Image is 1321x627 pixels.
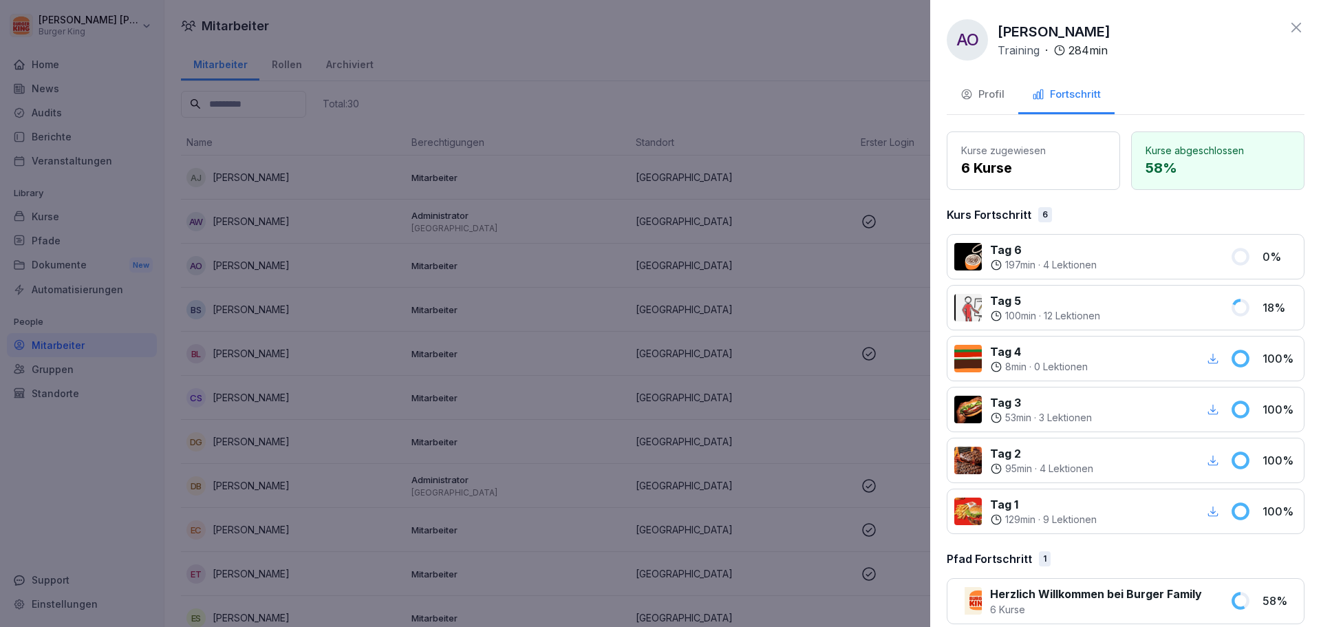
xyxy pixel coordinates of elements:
p: 284 min [1068,42,1108,59]
div: · [990,258,1097,272]
div: 1 [1039,551,1051,566]
p: 197 min [1005,258,1035,272]
div: · [990,462,1093,476]
div: · [990,411,1092,425]
p: Tag 4 [990,343,1088,360]
p: 4 Lektionen [1043,258,1097,272]
p: 100 % [1263,452,1297,469]
p: 9 Lektionen [1043,513,1097,527]
p: 8 min [1005,360,1027,374]
p: Herzlich Willkommen bei Burger Family [990,586,1202,602]
p: 0 Lektionen [1034,360,1088,374]
div: · [990,513,1097,527]
p: Kurse zugewiesen [961,143,1106,158]
p: Tag 3 [990,394,1092,411]
p: 6 Kurse [961,158,1106,178]
button: Fortschritt [1018,77,1115,114]
div: · [990,309,1100,323]
p: Tag 5 [990,293,1100,309]
p: 53 min [1005,411,1031,425]
div: AO [947,19,988,61]
p: Tag 6 [990,242,1097,258]
button: Profil [947,77,1018,114]
p: Kurs Fortschritt [947,206,1031,223]
p: 100 % [1263,401,1297,418]
p: Tag 1 [990,496,1097,513]
div: Profil [960,87,1005,103]
p: 4 Lektionen [1040,462,1093,476]
p: 58 % [1263,593,1297,609]
p: 95 min [1005,462,1032,476]
div: · [998,42,1108,59]
p: 3 Lektionen [1039,411,1092,425]
div: 6 [1038,207,1052,222]
p: 129 min [1005,513,1035,527]
p: Tag 2 [990,445,1093,462]
p: Training [998,42,1040,59]
div: Fortschritt [1032,87,1101,103]
p: 100 % [1263,503,1297,520]
p: 100 % [1263,350,1297,367]
p: [PERSON_NAME] [998,21,1110,42]
p: 12 Lektionen [1044,309,1100,323]
p: 6 Kurse [990,602,1202,617]
div: · [990,360,1088,374]
p: Kurse abgeschlossen [1146,143,1290,158]
p: 18 % [1263,299,1297,316]
p: 0 % [1263,248,1297,265]
p: 100 min [1005,309,1036,323]
p: Pfad Fortschritt [947,551,1032,567]
p: 58 % [1146,158,1290,178]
